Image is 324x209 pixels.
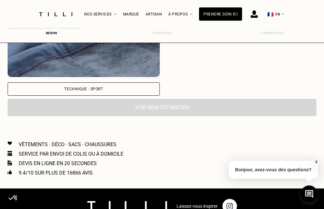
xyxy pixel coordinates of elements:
img: Menu déroulant à propos [190,14,193,15]
div: Confirmation [260,31,285,35]
img: Icon [8,151,12,156]
img: Icon [8,170,12,175]
button: X [313,159,319,166]
p: 9.4/10 sur plus de 16866 avis [19,170,93,176]
p: Laissez-vous inspirer [177,204,218,209]
a: Artisan [146,12,162,16]
img: Menu déroulant [114,14,117,15]
p: Bonjour, avez-vous des questions? [229,161,318,179]
p: Devis en ligne en 20 secondes [19,161,97,167]
p: Service par envoi de colis ou à domicile [19,151,123,157]
img: Logo du service de couturière Tilli [37,12,75,16]
div: À propos [168,0,193,28]
img: Tilli retouche vos vêtements en Technique - Sport [8,39,160,77]
p: Vêtements · Déco · Sacs · Chaussures [19,142,116,148]
div: Estimation [149,31,175,35]
div: Besoin [39,31,64,35]
img: Icon [8,142,12,146]
span: 🇫🇷 [267,11,274,17]
div: Nos services [84,0,117,28]
button: 🇫🇷 FR [264,0,287,28]
a: Prendre soin ici [199,8,242,21]
a: Marque [123,12,139,16]
div: Technique - Sport [64,87,103,91]
img: icône connexion [251,10,258,18]
img: menu déroulant [282,14,284,15]
img: Icon [8,161,12,166]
